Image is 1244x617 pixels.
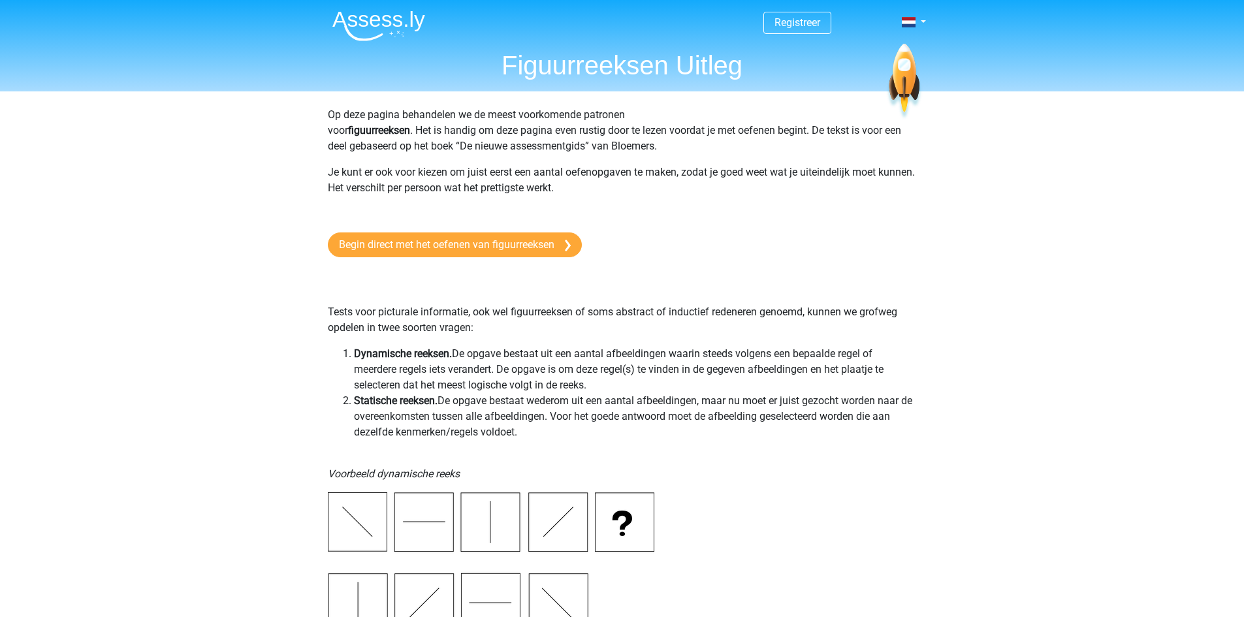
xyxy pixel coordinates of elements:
[328,165,917,212] p: Je kunt er ook voor kiezen om juist eerst een aantal oefenopgaven te maken, zodat je goed weet wa...
[354,394,438,407] b: Statische reeksen.
[354,393,917,440] li: De opgave bestaat wederom uit een aantal afbeeldingen, maar nu moet er juist gezocht worden naar ...
[354,347,452,360] b: Dynamische reeksen.
[565,240,571,251] img: arrow-right.e5bd35279c78.svg
[328,467,460,480] i: Voorbeeld dynamische reeks
[328,273,917,336] p: Tests voor picturale informatie, ook wel figuurreeksen of soms abstract of inductief redeneren ge...
[348,124,410,136] b: figuurreeksen
[332,10,425,41] img: Assessly
[328,107,917,154] p: Op deze pagina behandelen we de meest voorkomende patronen voor . Het is handig om deze pagina ev...
[328,232,582,257] a: Begin direct met het oefenen van figuurreeksen
[354,346,917,393] li: De opgave bestaat uit een aantal afbeeldingen waarin steeds volgens een bepaalde regel of meerder...
[322,50,923,81] h1: Figuurreeksen Uitleg
[774,16,820,29] a: Registreer
[886,44,922,120] img: spaceship.7d73109d6933.svg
